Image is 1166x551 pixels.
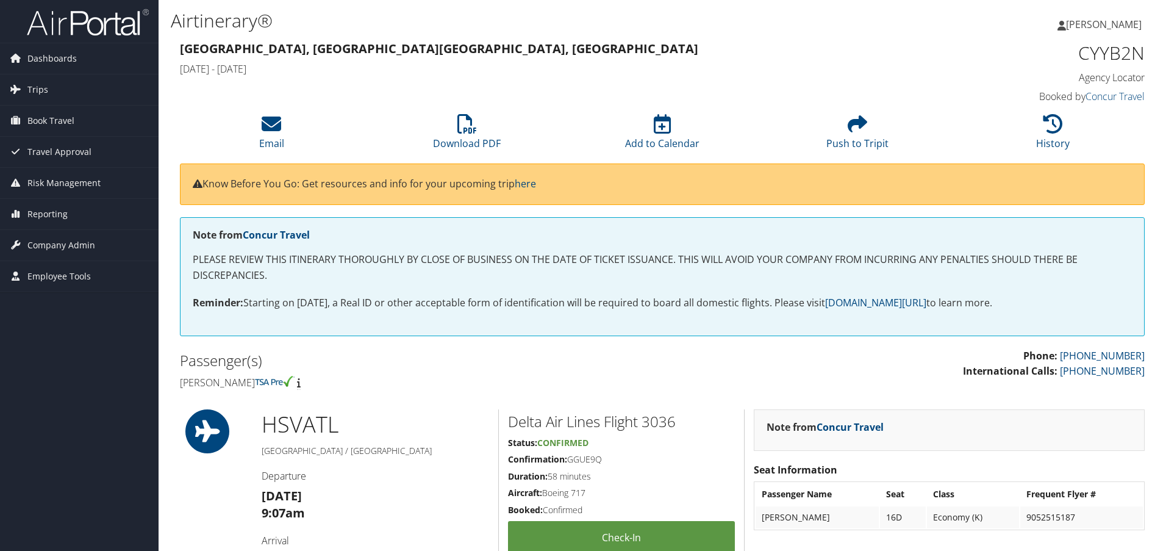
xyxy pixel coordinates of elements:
[508,487,542,499] strong: Aircraft:
[193,296,243,309] strong: Reminder:
[193,252,1132,283] p: PLEASE REVIEW THIS ITINERARY THOROUGHLY BY CLOSE OF BUSINESS ON THE DATE OF TICKET ISSUANCE. THIS...
[754,463,837,477] strong: Seat Information
[508,470,548,482] strong: Duration:
[508,504,543,516] strong: Booked:
[537,437,588,448] span: Confirmed
[171,8,826,34] h1: Airtinerary®
[927,483,1019,505] th: Class
[243,228,310,242] a: Concur Travel
[817,420,884,434] a: Concur Travel
[825,296,926,309] a: [DOMAIN_NAME][URL]
[515,177,536,190] a: here
[262,534,489,547] h4: Arrival
[262,469,489,483] h4: Departure
[180,350,653,371] h2: Passenger(s)
[1060,349,1145,362] a: [PHONE_NUMBER]
[1020,506,1143,528] td: 9052515187
[927,506,1019,528] td: Economy (K)
[27,261,91,292] span: Employee Tools
[508,487,735,499] h5: Boeing 717
[262,505,305,521] strong: 9:07am
[180,40,698,57] strong: [GEOGRAPHIC_DATA], [GEOGRAPHIC_DATA] [GEOGRAPHIC_DATA], [GEOGRAPHIC_DATA]
[880,483,926,505] th: Seat
[880,506,926,528] td: 16D
[767,420,884,434] strong: Note from
[917,90,1145,103] h4: Booked by
[180,376,653,389] h4: [PERSON_NAME]
[508,453,735,466] h5: GGUE9Q
[1086,90,1145,103] a: Concur Travel
[756,506,879,528] td: [PERSON_NAME]
[180,62,899,76] h4: [DATE] - [DATE]
[508,504,735,516] h5: Confirmed
[255,376,295,387] img: tsa-precheck.png
[27,8,149,37] img: airportal-logo.png
[917,40,1145,66] h1: CYYB2N
[508,437,537,448] strong: Status:
[1036,121,1070,150] a: History
[1020,483,1143,505] th: Frequent Flyer #
[1060,364,1145,378] a: [PHONE_NUMBER]
[826,121,889,150] a: Push to Tripit
[508,453,567,465] strong: Confirmation:
[27,106,74,136] span: Book Travel
[193,295,1132,311] p: Starting on [DATE], a Real ID or other acceptable form of identification will be required to boar...
[963,364,1057,378] strong: International Calls:
[27,199,68,229] span: Reporting
[27,74,48,105] span: Trips
[625,121,699,150] a: Add to Calendar
[27,43,77,74] span: Dashboards
[193,176,1132,192] p: Know Before You Go: Get resources and info for your upcoming trip
[259,121,284,150] a: Email
[27,137,91,167] span: Travel Approval
[262,445,489,457] h5: [GEOGRAPHIC_DATA] / [GEOGRAPHIC_DATA]
[1023,349,1057,362] strong: Phone:
[433,121,501,150] a: Download PDF
[27,230,95,261] span: Company Admin
[1057,6,1154,43] a: [PERSON_NAME]
[262,488,302,504] strong: [DATE]
[756,483,879,505] th: Passenger Name
[262,409,489,440] h1: HSV ATL
[1066,18,1142,31] span: [PERSON_NAME]
[508,411,735,432] h2: Delta Air Lines Flight 3036
[193,228,310,242] strong: Note from
[27,168,101,198] span: Risk Management
[508,470,735,483] h5: 58 minutes
[917,71,1145,84] h4: Agency Locator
